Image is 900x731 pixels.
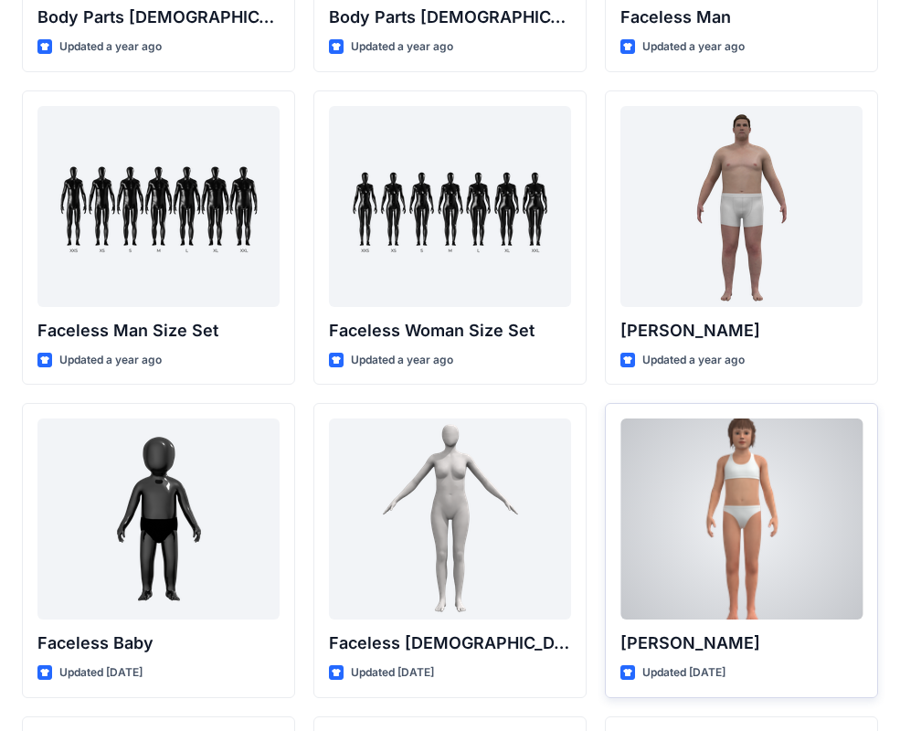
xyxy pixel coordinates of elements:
[37,418,280,620] a: Faceless Baby
[329,318,571,344] p: Faceless Woman Size Set
[37,106,280,307] a: Faceless Man Size Set
[351,351,453,370] p: Updated a year ago
[59,37,162,57] p: Updated a year ago
[37,5,280,30] p: Body Parts [DEMOGRAPHIC_DATA]
[620,106,863,307] a: Joseph
[329,5,571,30] p: Body Parts [DEMOGRAPHIC_DATA]
[642,351,745,370] p: Updated a year ago
[329,106,571,307] a: Faceless Woman Size Set
[620,5,863,30] p: Faceless Man
[37,318,280,344] p: Faceless Man Size Set
[620,318,863,344] p: [PERSON_NAME]
[59,351,162,370] p: Updated a year ago
[37,630,280,656] p: Faceless Baby
[642,663,725,683] p: Updated [DATE]
[620,630,863,656] p: [PERSON_NAME]
[642,37,745,57] p: Updated a year ago
[351,37,453,57] p: Updated a year ago
[329,418,571,620] a: Faceless Female CN Lite
[351,663,434,683] p: Updated [DATE]
[59,663,143,683] p: Updated [DATE]
[620,418,863,620] a: Emily
[329,630,571,656] p: Faceless [DEMOGRAPHIC_DATA] CN Lite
